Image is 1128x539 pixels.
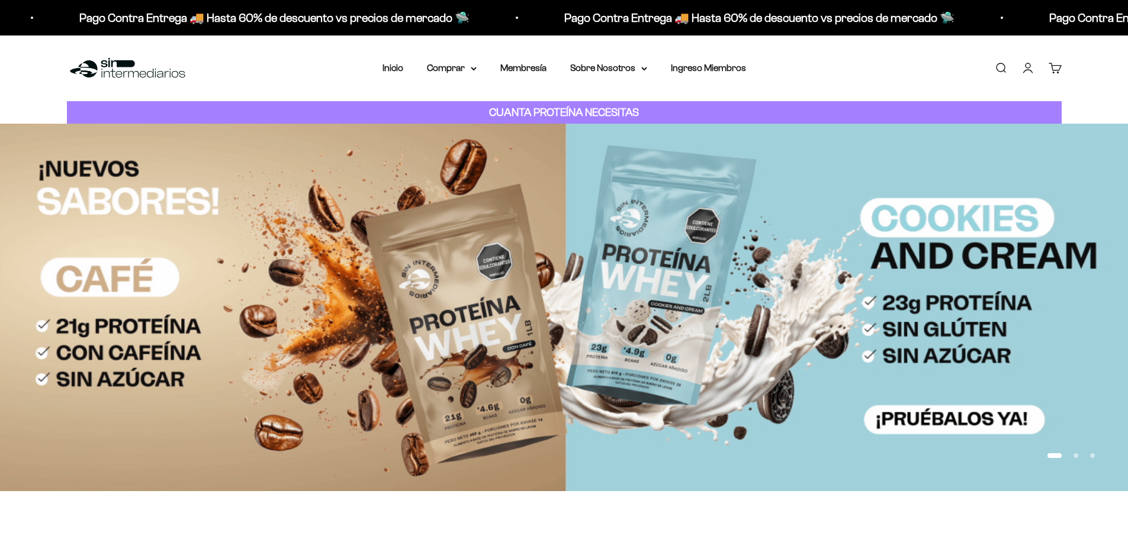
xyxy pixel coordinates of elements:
a: Inicio [383,63,403,73]
summary: Sobre Nosotros [570,60,647,76]
a: Membresía [500,63,547,73]
p: Pago Contra Entrega 🚚 Hasta 60% de descuento vs precios de mercado 🛸 [563,8,953,27]
summary: Comprar [427,60,477,76]
p: Pago Contra Entrega 🚚 Hasta 60% de descuento vs precios de mercado 🛸 [78,8,468,27]
a: Ingreso Miembros [671,63,746,73]
strong: CUANTA PROTEÍNA NECESITAS [489,106,639,118]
